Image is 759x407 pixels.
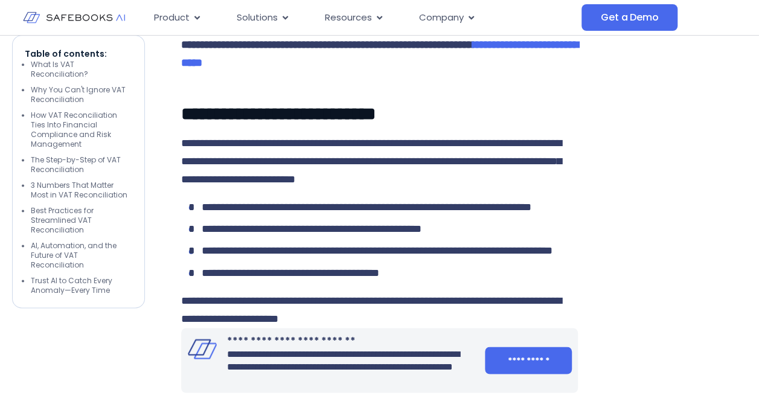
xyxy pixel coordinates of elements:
span: Company [419,11,464,25]
div: Menu Toggle [144,6,581,30]
li: AI, Automation, and the Future of VAT Reconciliation [31,242,132,271]
li: The Step-by-Step of VAT Reconciliation [31,156,132,175]
li: Best Practices for Streamlined VAT Reconciliation [31,207,132,236]
li: How VAT Reconciliation Ties Into Financial Compliance and Risk Management [31,111,132,150]
span: Resources [325,11,372,25]
li: 3 Numbers That Matter Most in VAT Reconciliation [31,181,132,200]
li: Why You Can't Ignore VAT Reconciliation [31,86,132,105]
a: Get a Demo [581,4,677,31]
span: Get a Demo [601,11,658,24]
nav: Menu [144,6,581,30]
p: Table of contents: [25,48,132,60]
li: Trust AI to Catch Every Anomaly—Every Time [31,277,132,296]
li: What Is VAT Reconciliation? [31,60,132,80]
span: Solutions [237,11,278,25]
span: Product [154,11,190,25]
